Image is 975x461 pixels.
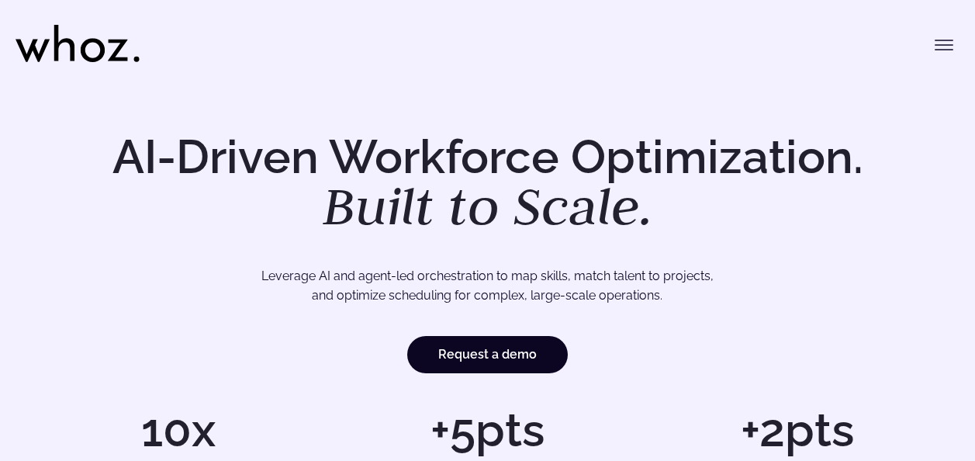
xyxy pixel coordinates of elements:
[341,407,634,453] h1: +5pts
[928,29,959,61] button: Toggle menu
[323,172,653,240] em: Built to Scale.
[77,266,898,306] p: Leverage AI and agent-led orchestration to map skills, match talent to projects, and optimize sch...
[407,336,568,373] a: Request a demo
[650,407,944,453] h1: +2pts
[91,133,885,233] h1: AI-Driven Workforce Optimization.
[31,407,325,453] h1: 10x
